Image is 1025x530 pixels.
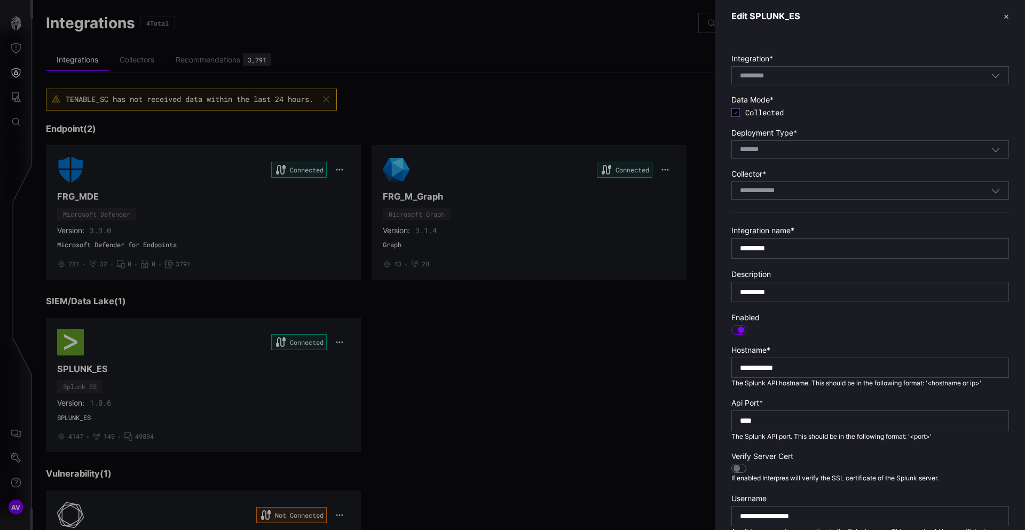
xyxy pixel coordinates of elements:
[731,11,800,22] h3: Edit SPLUNK_ES
[1004,11,1009,22] button: ✕
[991,186,1000,195] button: Toggle options menu
[731,128,1009,138] label: Deployment Type *
[991,145,1000,154] button: Toggle options menu
[731,379,981,387] span: The Splunk API hostname. This should be in the following format: '<hostname or ip>'
[731,432,932,440] span: The Splunk API port. This should be in the following format: '<port>'
[731,95,1009,105] label: Data Mode *
[745,108,1009,117] span: Collected
[731,313,1009,322] label: Enabled
[731,226,1009,235] label: Integration name *
[991,70,1000,80] button: Toggle options menu
[731,474,939,482] span: If enabled Interpres will verify the SSL certificate of the Splunk server.
[731,398,1009,408] label: Api Port *
[731,345,1009,355] label: Hostname *
[731,169,1009,179] label: Collector *
[731,54,1009,64] label: Integration *
[731,270,1009,279] label: Description
[731,452,1009,461] label: Verify Server Cert
[731,494,1009,503] label: Username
